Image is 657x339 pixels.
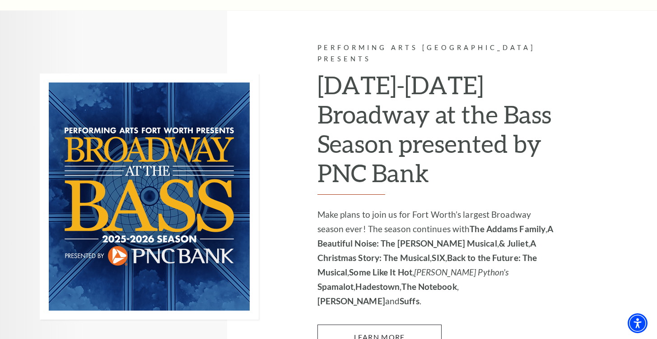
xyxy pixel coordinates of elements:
strong: The Notebook [401,281,457,292]
strong: Suffs [400,296,419,306]
p: Performing Arts [GEOGRAPHIC_DATA] Presents [317,42,559,65]
em: [PERSON_NAME] Python's [414,267,508,277]
strong: Back to the Future: The Musical [317,252,537,277]
h2: [DATE]-[DATE] Broadway at the Bass Season presented by PNC Bank [317,70,559,195]
img: Performing Arts Fort Worth Presents [40,73,259,320]
strong: Some Like It Hot [349,267,412,277]
strong: & Juliet [499,238,528,248]
strong: A Beautiful Noise: The [PERSON_NAME] Musical [317,224,554,248]
strong: The Addams Family [470,224,545,234]
strong: Hadestown [355,281,400,292]
strong: SIX [432,252,445,263]
div: Accessibility Menu [628,313,648,333]
strong: Spamalot [317,281,354,292]
strong: A Christmas Story: The Musical [317,238,536,263]
strong: [PERSON_NAME] [317,296,385,306]
p: Make plans to join us for Fort Worth’s largest Broadway season ever! The season continues with , ... [317,207,559,308]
